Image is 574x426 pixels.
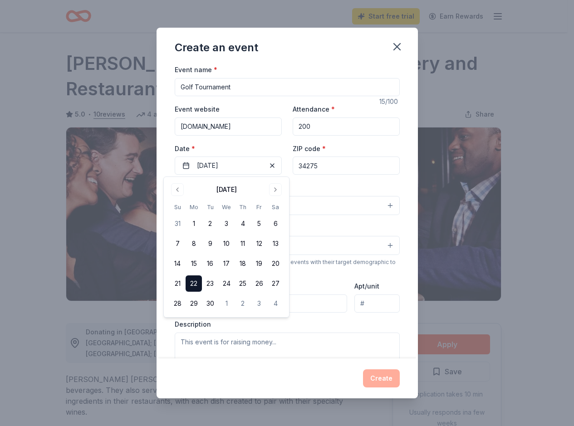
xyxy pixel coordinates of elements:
button: 30 [202,295,218,312]
button: 25 [235,275,251,292]
button: 1 [218,295,235,312]
th: Monday [186,202,202,212]
button: 16 [202,255,218,272]
button: 19 [251,255,267,272]
button: 3 [218,215,235,232]
button: 7 [169,235,186,252]
button: 5 [251,215,267,232]
th: Saturday [267,202,284,212]
button: 31 [169,215,186,232]
input: 20 [293,118,400,136]
th: Wednesday [218,202,235,212]
button: 28 [169,295,186,312]
button: 29 [186,295,202,312]
button: 20 [267,255,284,272]
th: Sunday [169,202,186,212]
label: ZIP code [293,144,326,153]
label: Description [175,320,211,329]
th: Tuesday [202,202,218,212]
input: https://www... [175,118,282,136]
input: Spring Fundraiser [175,78,400,96]
button: Go to previous month [171,183,184,196]
input: 12345 (U.S. only) [293,157,400,175]
button: 15 [186,255,202,272]
button: 9 [202,235,218,252]
button: 8 [186,235,202,252]
button: Go to next month [269,183,282,196]
button: 10 [218,235,235,252]
button: 23 [202,275,218,292]
button: 6 [267,215,284,232]
label: Date [175,144,282,153]
button: 21 [169,275,186,292]
div: Create an event [175,40,258,55]
button: 11 [235,235,251,252]
button: 18 [235,255,251,272]
button: 17 [218,255,235,272]
label: Attendance [293,105,335,114]
button: 4 [235,215,251,232]
button: [DATE] [175,157,282,175]
button: 2 [235,295,251,312]
button: 14 [169,255,186,272]
button: 26 [251,275,267,292]
button: 27 [267,275,284,292]
button: 22 [186,275,202,292]
label: Event website [175,105,220,114]
button: 2 [202,215,218,232]
div: 15 /100 [379,96,400,107]
th: Friday [251,202,267,212]
button: 13 [267,235,284,252]
div: [DATE] [216,184,237,195]
label: Event name [175,65,217,74]
button: 3 [251,295,267,312]
label: Apt/unit [354,282,379,291]
input: # [354,294,399,313]
button: 12 [251,235,267,252]
button: 24 [218,275,235,292]
button: 4 [267,295,284,312]
th: Thursday [235,202,251,212]
button: 1 [186,215,202,232]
